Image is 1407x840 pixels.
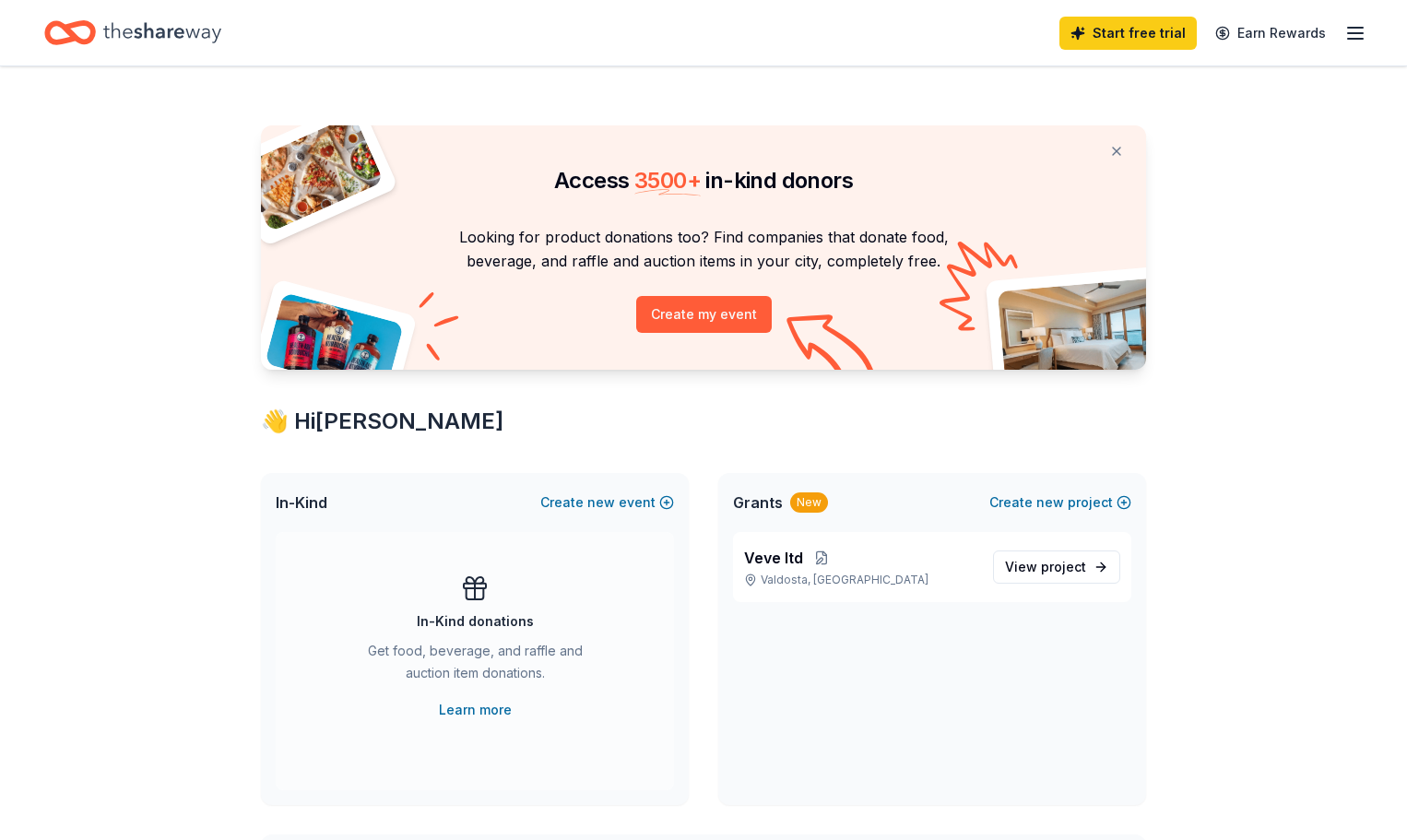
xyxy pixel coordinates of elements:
p: Looking for product donations too? Find companies that donate food, beverage, and raffle and auct... [283,225,1124,274]
button: Createnewevent [540,491,674,514]
span: View [1005,556,1086,578]
a: Start free trial [1059,17,1197,50]
span: In-Kind [276,491,327,514]
img: Pizza [241,114,384,232]
span: Access in-kind donors [554,167,853,194]
a: Learn more [439,699,512,721]
div: New [790,492,828,513]
a: Home [44,11,221,54]
span: project [1041,559,1086,574]
button: Create my event [636,296,772,333]
a: Earn Rewards [1204,17,1337,50]
div: Get food, beverage, and raffle and auction item donations. [349,640,600,692]
span: Grants [733,491,783,514]
span: Veve ltd [744,547,803,569]
div: 👋 Hi [PERSON_NAME] [261,407,1146,436]
span: new [1036,491,1064,514]
img: Curvy arrow [786,314,879,384]
span: 3500 + [634,167,701,194]
div: In-Kind donations [417,610,534,633]
button: Createnewproject [989,491,1131,514]
p: Valdosta, [GEOGRAPHIC_DATA] [744,573,978,587]
span: new [587,491,615,514]
a: View project [993,550,1120,584]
